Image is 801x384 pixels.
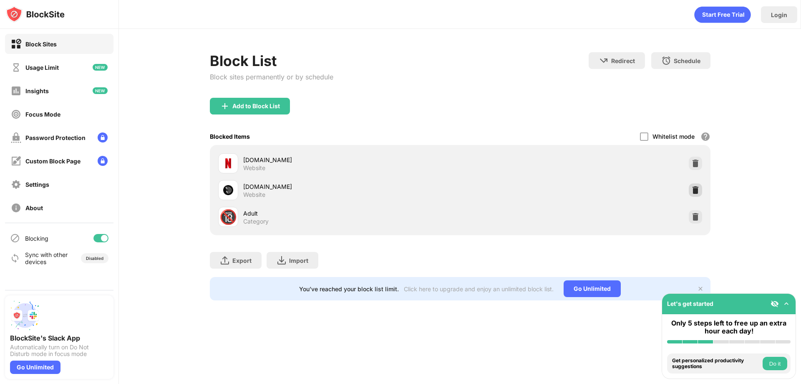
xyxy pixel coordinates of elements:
div: Block sites permanently or by schedule [210,73,333,81]
img: new-icon.svg [93,64,108,71]
img: about-off.svg [11,203,21,213]
img: block-on.svg [11,39,21,49]
div: You’ve reached your block list limit. [299,285,399,292]
img: x-button.svg [697,285,704,292]
div: Category [243,218,269,225]
img: lock-menu.svg [98,132,108,142]
img: new-icon.svg [93,87,108,94]
div: Import [289,257,308,264]
div: Click here to upgrade and enjoy an unlimited block list. [404,285,554,292]
img: lock-menu.svg [98,156,108,166]
div: About [25,204,43,211]
div: Block List [210,52,333,69]
div: Block Sites [25,41,57,48]
div: Export [232,257,252,264]
div: Custom Block Page [25,158,81,165]
img: password-protection-off.svg [11,132,21,143]
div: Website [243,191,265,198]
div: Add to Block List [232,103,280,109]
div: Go Unlimited [10,361,60,374]
button: Do it [763,357,787,370]
img: logo-blocksite.svg [6,6,65,23]
div: Redirect [611,57,635,64]
div: Schedule [674,57,700,64]
div: Whitelist mode [652,133,695,140]
div: Website [243,164,265,172]
div: Focus Mode [25,111,60,118]
img: blocking-icon.svg [10,233,20,243]
img: favicons [223,185,233,195]
div: Adult [243,209,460,218]
img: customize-block-page-off.svg [11,156,21,166]
div: Get personalized productivity suggestions [672,358,761,370]
div: Usage Limit [25,64,59,71]
img: insights-off.svg [11,86,21,96]
img: push-slack.svg [10,300,40,331]
div: Only 5 steps left to free up an extra hour each day! [667,319,791,335]
img: focus-off.svg [11,109,21,120]
div: [DOMAIN_NAME] [243,155,460,164]
img: sync-icon.svg [10,253,20,263]
div: Let's get started [667,300,713,307]
div: Blocking [25,235,48,242]
div: Automatically turn on Do Not Disturb mode in focus mode [10,344,108,357]
div: Login [771,11,787,18]
img: eye-not-visible.svg [771,300,779,308]
img: omni-setup-toggle.svg [782,300,791,308]
div: BlockSite's Slack App [10,334,108,342]
div: [DOMAIN_NAME] [243,182,460,191]
img: settings-off.svg [11,179,21,190]
div: Sync with other devices [25,251,68,265]
div: Insights [25,87,49,94]
img: favicons [223,158,233,168]
div: 🔞 [219,209,237,226]
div: Password Protection [25,134,86,141]
div: Settings [25,181,49,188]
div: Disabled [86,256,103,261]
div: Blocked Items [210,133,250,140]
img: time-usage-off.svg [11,62,21,73]
div: animation [694,6,751,23]
div: Go Unlimited [564,280,621,297]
